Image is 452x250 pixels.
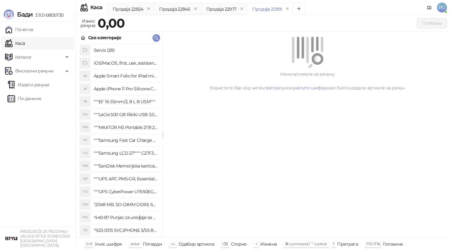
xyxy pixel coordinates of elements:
[88,34,121,41] div: Све категорије
[94,84,158,94] h4: Apple iPhone 11 Pro Silicone Case - Black
[95,240,122,248] div: Унос шифре
[94,161,158,171] h4: """SanDisk Memorijska kartica 256GB microSDXC sa SD adapterom SDSQXA1-256G-GN6MA - Extreme PLUS, ...
[98,15,125,31] strong: 0,00
[293,85,326,91] a: унесите шифру
[264,85,284,91] a: претрагу
[131,242,140,246] span: enter
[94,212,158,222] h4: "440-87 Punjac za uredjaje sa micro USB portom 4/1, Stand."
[113,6,143,13] div: Продаја 22824
[94,225,158,235] h4: "923-0315 SVC,IPHONE 5/5S BATTERY REMOVAL TRAY Držač za iPhone sa kojim se otvara display
[80,187,90,197] div: "CU
[94,135,158,145] h4: """Samsung Fast Car Charge Adapter, brzi auto punja_, boja crna"""
[15,51,32,63] span: Каталог
[94,71,158,81] h4: Apple Smart Folio for iPad mini (A17 Pro) - Sage
[283,6,292,12] button: remove
[94,58,158,68] h4: iOS/MacOS_first_use_assistance (4)
[383,240,402,248] div: Готовина
[437,3,447,13] span: PG
[238,6,246,12] button: remove
[5,37,25,50] a: Каса
[417,18,447,28] button: Плаћање
[223,242,228,246] span: ⌫
[5,232,18,245] img: 64x64-companyLogo-77b92cf4-9946-4f36-9751-bf7bb5fd2c7d.png
[255,242,257,246] span: +
[94,148,158,158] h4: """Samsung LCD 27"""" C27F390FHUXEN"""
[8,92,41,105] a: По данима
[80,71,90,81] div: AS
[159,6,190,13] div: Продаја 22846
[337,240,358,248] div: Претрага
[86,242,92,246] span: 0-9
[80,161,90,171] div: "MK
[179,240,214,248] div: Одабир артикла
[20,229,70,247] small: PREDUZEĆE ZA TRGOVINU I USLUGE ISTYLE STORES DOO [GEOGRAPHIC_DATA] ([GEOGRAPHIC_DATA])
[8,78,50,91] a: Издати рачуни
[80,97,90,107] div: "18
[94,109,158,120] h4: """LaCie 500 GB Rikiki USB 3.0 / Ultra Compact & Resistant aluminum / USB 3.0 / 2.5"""""""
[94,97,158,107] h4: """EF 16-35mm/2, 8 L III USM"""
[252,6,282,13] div: Продаја 22991
[5,23,33,36] a: Почетна
[285,242,327,246] span: ⌘ command / ⌃ control
[90,5,102,10] div: Каса
[143,240,162,248] div: Потврди
[293,3,305,15] button: Add tab
[231,240,247,248] div: Сторно
[80,174,90,184] div: "AP
[260,240,277,248] div: Измена
[366,242,380,246] span: F10 / F16
[4,9,14,19] img: Logo
[80,109,90,120] div: "5G
[145,6,153,12] button: remove
[80,199,90,210] div: "MS
[80,225,90,235] div: "S5
[94,199,158,210] h4: "2048 MB, SO-DIMM DDRII, 667 MHz, Napajanje 1,8 0,1 V, Latencija CL5"
[170,242,175,246] span: ↑/↓
[80,212,90,222] div: "PU
[94,45,158,55] h4: Servis (28)
[79,17,96,29] div: Износ рачуна
[76,44,163,238] div: grid
[94,187,158,197] h4: """UPS CyberPower UT650EG, 650VA/360W , line-int., s_uko, desktop"""
[80,122,90,132] div: "MP
[206,6,237,13] div: Продаја 22977
[80,135,90,145] div: "FC
[191,6,200,12] button: remove
[80,148,90,158] div: "L2
[170,71,444,91] div: Нема артикала на рачуну. Користите бар код читач, или како бисте додали артикле на рачун.
[17,11,33,18] span: Бади
[94,122,158,132] h4: """MAXTOR M3 Portable 2TB 2.5"""" crni eksterni hard disk HX-M201TCB/GM"""
[15,65,53,77] span: Фискални рачуни
[33,12,63,18] span: 3.11.0-b80b730
[424,3,434,13] a: Документација
[80,84,90,94] div: AI
[94,174,158,184] h4: """UPS APC PM5-GR, Essential Surge Arrest,5 utic_nica"""
[333,242,334,246] span: f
